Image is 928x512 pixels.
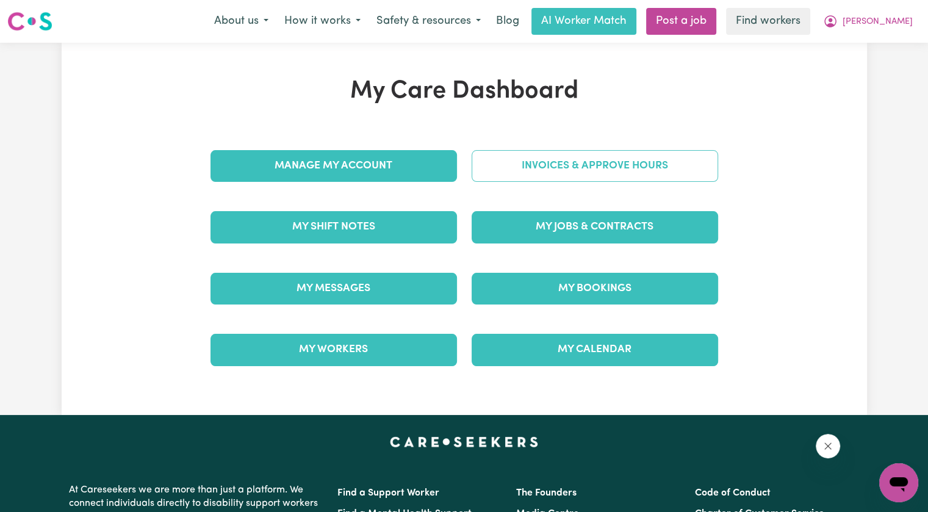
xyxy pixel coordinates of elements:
[879,463,918,502] iframe: Button to launch messaging window
[210,211,457,243] a: My Shift Notes
[276,9,369,34] button: How it works
[843,15,913,29] span: [PERSON_NAME]
[7,7,52,35] a: Careseekers logo
[210,150,457,182] a: Manage My Account
[516,488,577,498] a: The Founders
[472,273,718,305] a: My Bookings
[7,10,52,32] img: Careseekers logo
[369,9,489,34] button: Safety & resources
[815,9,921,34] button: My Account
[337,488,439,498] a: Find a Support Worker
[390,437,538,447] a: Careseekers home page
[210,273,457,305] a: My Messages
[7,9,74,18] span: Need any help?
[472,150,718,182] a: Invoices & Approve Hours
[203,77,725,106] h1: My Care Dashboard
[726,8,810,35] a: Find workers
[531,8,636,35] a: AI Worker Match
[695,488,771,498] a: Code of Conduct
[210,334,457,366] a: My Workers
[489,8,527,35] a: Blog
[646,8,716,35] a: Post a job
[472,334,718,366] a: My Calendar
[816,434,840,458] iframe: Close message
[206,9,276,34] button: About us
[472,211,718,243] a: My Jobs & Contracts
